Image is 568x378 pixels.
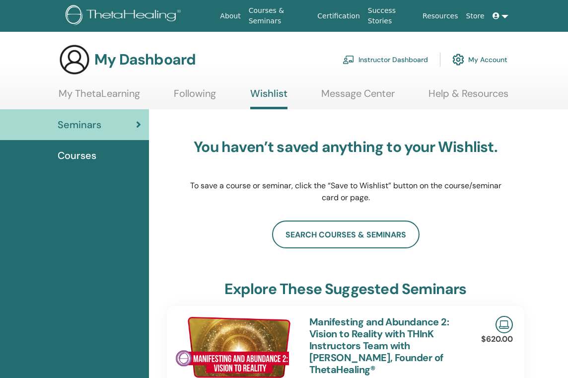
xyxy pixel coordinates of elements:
[428,87,508,107] a: Help & Resources
[59,44,90,76] img: generic-user-icon.jpg
[66,5,184,27] img: logo.png
[59,87,140,107] a: My ThetaLearning
[250,87,287,109] a: Wishlist
[245,1,314,30] a: Courses & Seminars
[309,315,449,376] a: Manifesting and Abundance 2: Vision to Reality with THInK Instructors Team with [PERSON_NAME], Fo...
[58,117,101,132] span: Seminars
[272,221,420,248] a: search courses & seminars
[189,180,502,204] p: To save a course or seminar, click the “Save to Wishlist” button on the course/seminar card or page.
[452,51,464,68] img: cog.svg
[452,49,507,71] a: My Account
[496,316,513,333] img: Live Online Seminar
[216,7,244,25] a: About
[462,7,489,25] a: Store
[313,7,363,25] a: Certification
[481,333,513,345] p: $620.00
[174,87,216,107] a: Following
[58,148,96,163] span: Courses
[343,49,428,71] a: Instructor Dashboard
[343,55,355,64] img: chalkboard-teacher.svg
[94,51,196,69] h3: My Dashboard
[419,7,462,25] a: Resources
[321,87,395,107] a: Message Center
[364,1,419,30] a: Success Stories
[189,138,502,156] h3: You haven’t saved anything to your Wishlist.
[224,280,466,298] h3: explore these suggested seminars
